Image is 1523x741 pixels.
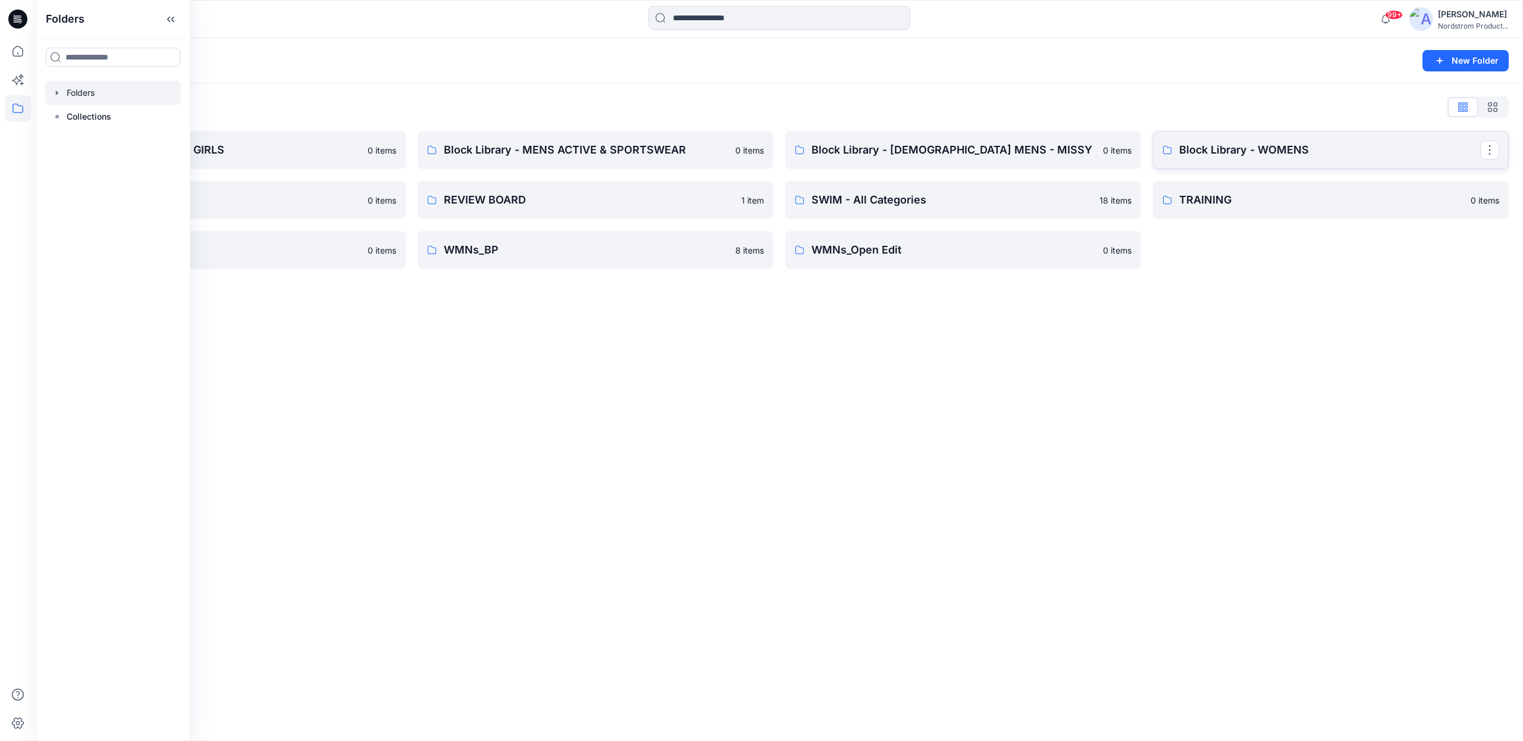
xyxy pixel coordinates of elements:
a: WMNs_Open Edit0 items [785,231,1141,269]
a: TRIMS0 items [50,231,406,269]
p: REVIEW BOARD [444,192,734,208]
p: 8 items [735,244,764,257]
p: 0 items [1103,144,1132,157]
a: Block Library - MENS ACTIVE & SPORTSWEAR0 items [418,131,773,169]
p: 0 items [368,194,396,207]
div: [PERSON_NAME] [1438,7,1508,21]
a: REVIEW BOARD1 item [418,181,773,219]
p: 0 items [1103,244,1132,257]
a: TRAINING0 items [1153,181,1509,219]
a: Block Library - LITTLE GIRLS0 items [50,131,406,169]
p: SWIM - All Categories [811,192,1092,208]
p: 0 items [735,144,764,157]
button: New Folder [1422,50,1509,71]
p: Block Library - MENS ACTIVE & SPORTSWEAR [444,142,728,158]
p: Block Library - LITTLE GIRLS [76,142,361,158]
p: Block Library - [DEMOGRAPHIC_DATA] MENS - MISSY [811,142,1096,158]
p: New Times [76,192,361,208]
a: WMNs_BP8 items [418,231,773,269]
a: Block Library - [DEMOGRAPHIC_DATA] MENS - MISSY0 items [785,131,1141,169]
p: Collections [67,110,111,124]
p: 0 items [368,144,396,157]
p: TRIMS [76,242,361,258]
div: Nordstrom Product... [1438,21,1508,30]
p: WMNs_BP [444,242,728,258]
a: New Times0 items [50,181,406,219]
p: Block Library - WOMENS [1179,142,1480,158]
p: 0 items [368,244,396,257]
a: SWIM - All Categories18 items [785,181,1141,219]
img: avatar [1409,7,1433,31]
p: 18 items [1099,194,1132,207]
a: Block Library - WOMENS [1153,131,1509,169]
p: WMNs_Open Edit [811,242,1096,258]
p: TRAINING [1179,192,1464,208]
p: 0 items [1471,194,1499,207]
p: 1 item [741,194,764,207]
span: 99+ [1385,10,1403,20]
